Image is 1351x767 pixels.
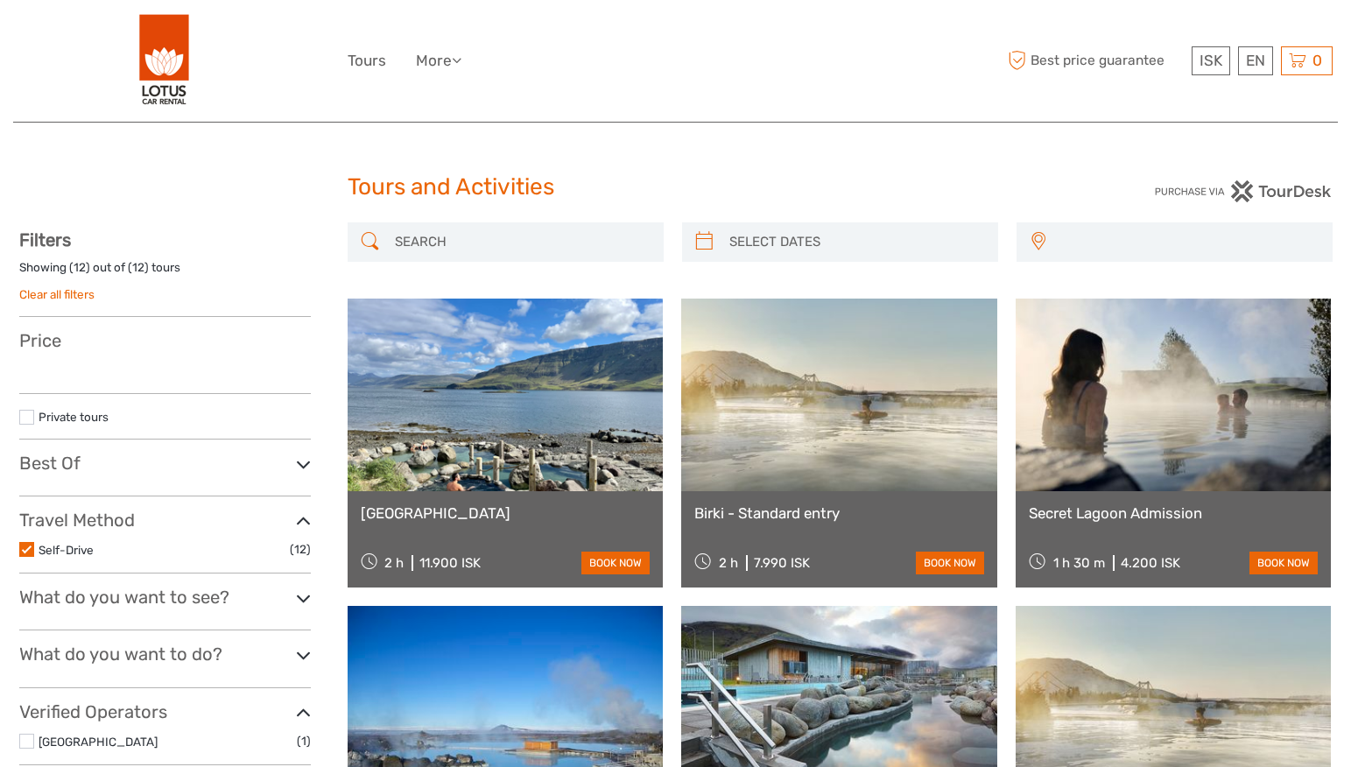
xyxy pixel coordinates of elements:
div: 7.990 ISK [754,555,810,571]
span: 2 h [384,555,404,571]
label: 12 [74,259,86,276]
span: (12) [290,539,311,559]
div: 4.200 ISK [1121,555,1180,571]
h3: Travel Method [19,510,311,531]
a: Self-Drive [39,543,94,557]
a: Private tours [39,410,109,424]
strong: Filters [19,229,71,250]
div: Showing ( ) out of ( ) tours [19,259,311,286]
a: Tours [348,48,386,74]
h3: What do you want to do? [19,644,311,665]
a: Clear all filters [19,287,95,301]
a: book now [581,552,650,574]
label: 12 [132,259,144,276]
h3: Verified Operators [19,701,311,722]
input: SEARCH [388,227,655,257]
span: ISK [1200,52,1222,69]
h3: Price [19,330,311,351]
span: 1 h 30 m [1053,555,1105,571]
h3: Best Of [19,453,311,474]
input: SELECT DATES [722,227,989,257]
span: Best price guarantee [1004,46,1187,75]
a: book now [1249,552,1318,574]
div: 11.900 ISK [419,555,481,571]
a: [GEOGRAPHIC_DATA] [39,735,158,749]
a: book now [916,552,984,574]
a: More [416,48,461,74]
div: EN [1238,46,1273,75]
span: (1) [297,731,311,751]
img: 443-e2bd2384-01f0-477a-b1bf-f993e7f52e7d_logo_big.png [139,13,190,109]
a: Birki - Standard entry [694,504,984,522]
span: 0 [1310,52,1325,69]
a: Secret Lagoon Admission [1029,504,1319,522]
span: 2 h [719,555,738,571]
img: PurchaseViaTourDesk.png [1154,180,1332,202]
h3: What do you want to see? [19,587,311,608]
h1: Tours and Activities [348,173,1004,201]
a: [GEOGRAPHIC_DATA] [361,504,651,522]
